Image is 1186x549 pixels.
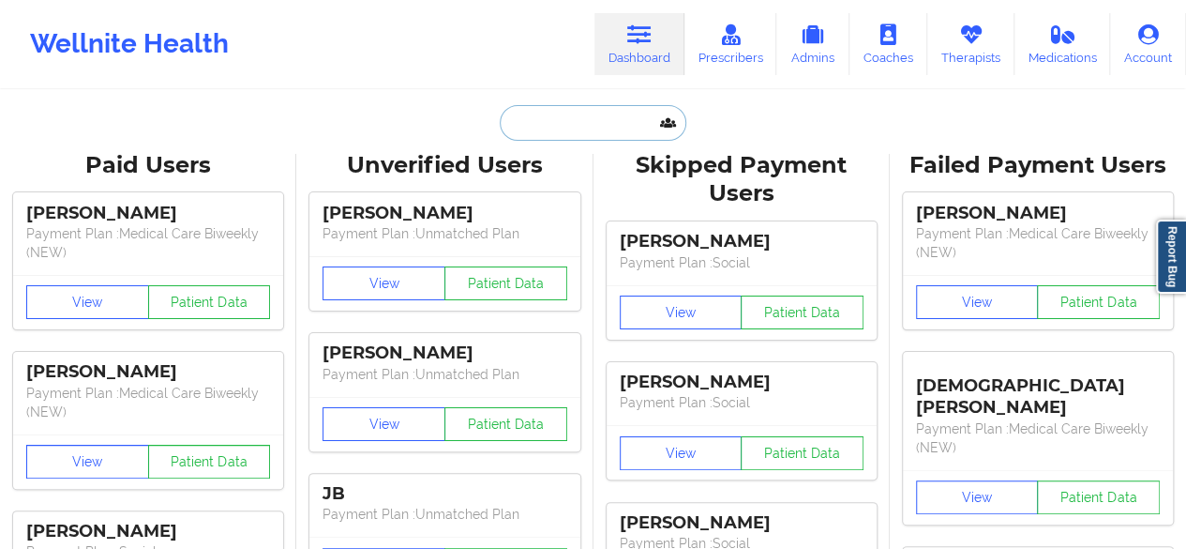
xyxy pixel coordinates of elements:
button: View [620,296,743,329]
div: [PERSON_NAME] [620,231,863,252]
a: Account [1110,13,1186,75]
div: [DEMOGRAPHIC_DATA][PERSON_NAME] [916,361,1160,419]
button: Patient Data [1037,285,1160,319]
p: Payment Plan : Social [620,253,863,272]
a: Therapists [927,13,1014,75]
a: Admins [776,13,849,75]
button: View [620,436,743,470]
button: View [916,285,1039,319]
button: View [323,407,445,441]
p: Payment Plan : Medical Care Biweekly (NEW) [26,224,270,262]
div: [PERSON_NAME] [26,361,270,383]
button: View [323,267,445,300]
a: Coaches [849,13,927,75]
div: Unverified Users [309,151,579,180]
div: Paid Users [13,151,283,180]
p: Payment Plan : Medical Care Biweekly (NEW) [916,224,1160,262]
button: View [26,285,149,319]
div: [PERSON_NAME] [323,343,566,364]
button: Patient Data [1037,480,1160,514]
p: Payment Plan : Social [620,393,863,412]
a: Dashboard [594,13,684,75]
button: Patient Data [148,285,271,319]
button: View [916,480,1039,514]
p: Payment Plan : Unmatched Plan [323,224,566,243]
button: Patient Data [148,445,271,479]
div: [PERSON_NAME] [916,203,1160,224]
button: Patient Data [741,296,863,329]
a: Medications [1014,13,1111,75]
div: [PERSON_NAME] [323,203,566,224]
p: Payment Plan : Medical Care Biweekly (NEW) [916,419,1160,457]
p: Payment Plan : Unmatched Plan [323,505,566,524]
div: [PERSON_NAME] [620,372,863,393]
button: View [26,445,149,479]
div: JB [323,483,566,505]
p: Payment Plan : Medical Care Biweekly (NEW) [26,384,270,421]
a: Prescribers [684,13,777,75]
button: Patient Data [741,436,863,470]
div: Skipped Payment Users [607,151,877,209]
button: Patient Data [444,267,567,300]
p: Payment Plan : Unmatched Plan [323,365,566,384]
button: Patient Data [444,407,567,441]
div: [PERSON_NAME] [26,203,270,224]
div: Failed Payment Users [903,151,1173,180]
div: [PERSON_NAME] [620,512,863,534]
a: Report Bug [1156,220,1186,294]
div: [PERSON_NAME] [26,521,270,542]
